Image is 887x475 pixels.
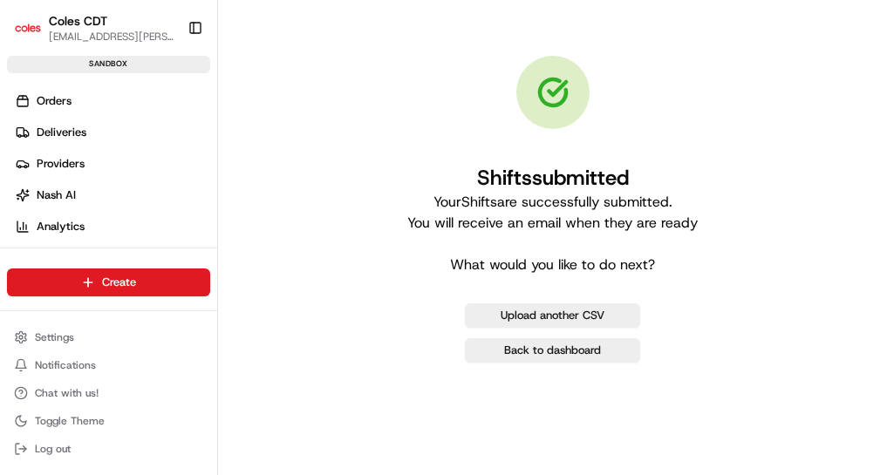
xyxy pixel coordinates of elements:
a: Deliveries [7,119,217,146]
span: Chat with us! [35,386,99,400]
a: Orders [7,87,217,115]
div: sandbox [7,56,210,73]
a: Analytics [7,213,217,241]
p: Your Shifts are successfully submitted. You will receive an email when they are ready What would ... [407,192,698,275]
button: Coles CDTColes CDT[EMAIL_ADDRESS][PERSON_NAME][PERSON_NAME][DOMAIN_NAME] [7,7,181,49]
button: Notifications [7,353,210,377]
button: Coles CDT [49,12,107,30]
span: Deliveries [37,125,86,140]
a: Back to dashboard [465,338,640,363]
span: Settings [35,330,74,344]
span: Create [102,275,136,290]
button: [EMAIL_ADDRESS][PERSON_NAME][PERSON_NAME][DOMAIN_NAME] [49,30,174,44]
span: Notifications [35,358,96,372]
button: Log out [7,437,210,461]
span: Providers [37,156,85,172]
span: Toggle Theme [35,414,105,428]
span: Log out [35,442,71,456]
h1: Shifts submitted [407,164,698,192]
button: Upload another CSV [465,303,640,328]
span: Nash AI [37,187,76,203]
button: Create [7,268,210,296]
span: Orders [37,93,72,109]
button: Settings [7,325,210,349]
a: Nash AI [7,181,217,209]
span: Analytics [37,219,85,234]
a: Providers [7,150,217,178]
button: Toggle Theme [7,409,210,433]
img: Coles CDT [14,14,42,42]
button: Chat with us! [7,381,210,405]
